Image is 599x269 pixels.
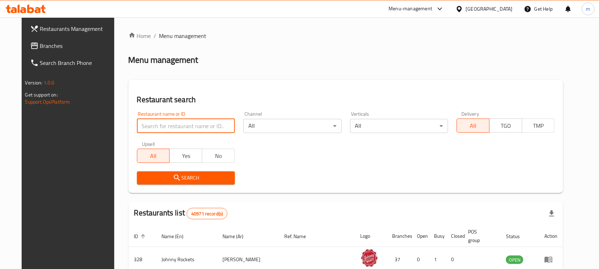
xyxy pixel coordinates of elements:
span: Branches [40,42,116,50]
span: m [586,5,590,13]
span: Name (Ar) [222,232,253,241]
th: Closed [446,225,463,247]
th: Busy [429,225,446,247]
th: Logo [355,225,387,247]
th: Branches [387,225,412,247]
img: Johnny Rockets [361,249,378,267]
span: OPEN [506,256,523,264]
span: POS group [468,227,492,245]
a: Home [128,32,151,40]
label: Delivery [462,111,479,116]
h2: Menu management [128,54,198,66]
span: TGO [493,121,520,131]
a: Support.OpsPlatform [25,97,70,106]
div: [GEOGRAPHIC_DATA] [466,5,513,13]
span: 1.0.0 [44,78,55,87]
div: All [243,119,341,133]
div: Total records count [187,208,227,219]
span: ID [134,232,148,241]
button: No [202,149,235,163]
a: Restaurants Management [24,20,122,37]
a: Branches [24,37,122,54]
input: Search for restaurant name or ID.. [137,119,235,133]
span: Ref. Name [284,232,315,241]
span: Get support on: [25,90,58,99]
span: Restaurants Management [40,24,116,33]
span: Version: [25,78,43,87]
span: Menu management [159,32,207,40]
th: Open [412,225,429,247]
button: TMP [522,119,555,133]
span: Search Branch Phone [40,59,116,67]
button: All [457,119,490,133]
span: All [460,121,487,131]
span: Status [506,232,529,241]
th: Action [539,225,563,247]
button: All [137,149,170,163]
a: Search Branch Phone [24,54,122,71]
button: TGO [489,119,522,133]
div: Export file [543,205,560,222]
nav: breadcrumb [128,32,564,40]
span: All [140,151,167,161]
label: Upsell [142,142,155,147]
span: TMP [525,121,552,131]
div: Menu-management [389,5,433,13]
div: All [350,119,448,133]
span: Name (En) [162,232,193,241]
li: / [154,32,156,40]
button: Search [137,171,235,185]
span: 40971 record(s) [187,210,227,217]
h2: Restaurant search [137,94,555,105]
span: Yes [172,151,199,161]
span: No [205,151,232,161]
h2: Restaurants list [134,208,228,219]
span: Search [143,174,229,182]
div: Menu [544,255,557,264]
button: Yes [169,149,202,163]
